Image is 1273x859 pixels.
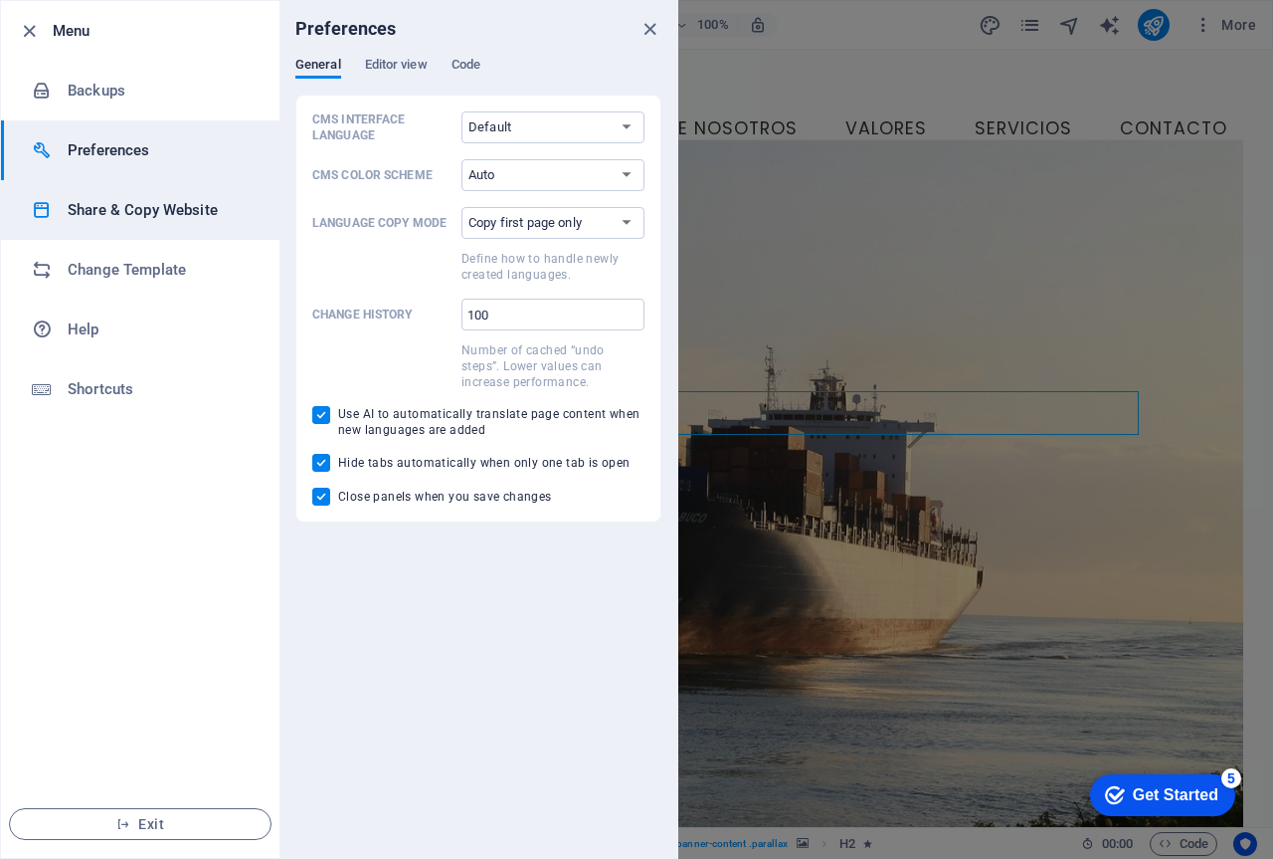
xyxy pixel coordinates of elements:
h6: Change Template [68,258,252,282]
h6: Menu [53,19,264,43]
span: Hide tabs automatically when only one tab is open [338,455,631,471]
p: CMS Interface Language [312,111,454,143]
span: Exit [26,816,255,832]
span: Editor view [365,53,428,81]
a: Help [1,300,279,359]
button: close [637,17,661,41]
p: Number of cached “undo steps”. Lower values can increase performance. [461,342,644,390]
p: Define how to handle newly created languages. [461,251,644,283]
p: Change history [312,307,454,322]
input: Change historyNumber of cached “undo steps”. Lower values can increase performance. [461,299,644,330]
button: Exit [9,808,272,840]
h6: Backups [68,79,252,103]
p: Language Copy Mode [312,215,454,231]
div: Get Started [54,22,139,40]
div: Preferences [295,57,661,95]
select: CMS Color Scheme [461,159,644,191]
h6: Shortcuts [68,377,252,401]
span: Use AI to automatically translate page content when new languages are added [338,406,644,438]
span: Close panels when you save changes [338,489,552,505]
h6: Share & Copy Website [68,198,252,222]
div: 5 [142,4,162,24]
h6: Help [68,318,252,341]
span: General [295,53,341,81]
div: Get Started 5 items remaining, 0% complete [11,10,156,52]
h6: Preferences [295,17,397,41]
select: Language Copy ModeDefine how to handle newly created languages. [461,207,644,239]
select: CMS Interface Language [461,111,644,143]
span: Code [452,53,480,81]
h6: Preferences [68,138,252,162]
p: CMS Color Scheme [312,167,454,183]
